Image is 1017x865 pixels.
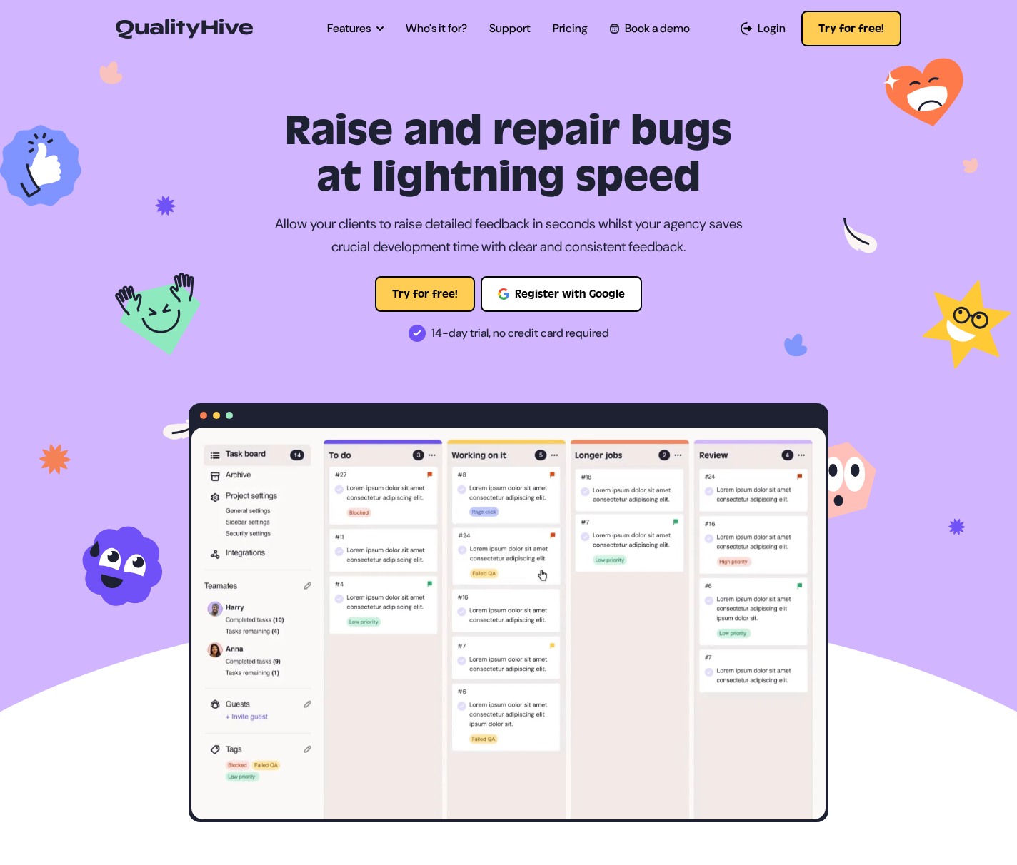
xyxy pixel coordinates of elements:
[375,276,475,312] button: Try for free!
[406,20,467,37] a: Who's it for?
[610,20,690,37] a: Book a demo
[801,11,901,46] button: Try for free!
[116,19,253,39] img: QualityHive - Bug Tracking Tool
[327,20,384,37] a: Features
[553,20,588,37] a: Pricing
[489,20,531,37] a: Support
[409,325,426,342] img: 14-day trial, no credit card required
[741,20,786,37] a: Login
[481,276,642,312] button: Register with Google
[431,322,609,345] span: 14-day trial, no credit card required
[758,20,786,37] span: Login
[610,24,619,33] img: Book a QualityHive Demo
[262,213,755,259] p: Allow your clients to raise detailed feedback in seconds whilst your agency saves crucial develop...
[189,108,828,201] h1: Raise and repair bugs at lightning speed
